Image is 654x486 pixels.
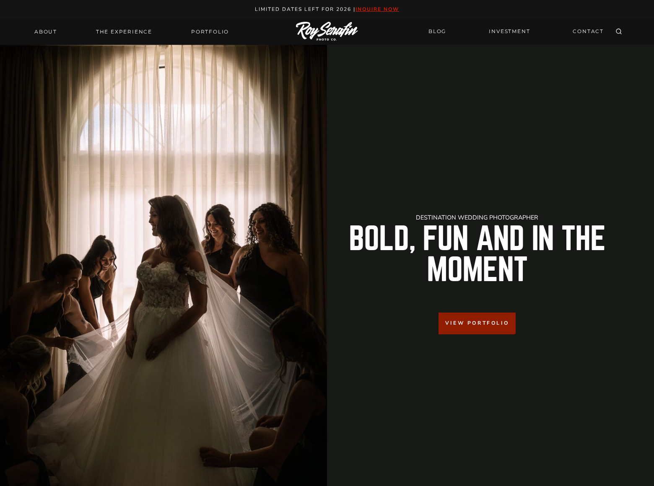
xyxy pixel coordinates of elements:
a: INVESTMENT [484,24,535,39]
button: View Search Form [613,26,625,38]
a: View Portfolio [439,313,516,334]
h2: Bold, Fun And in the Moment [334,224,620,286]
a: BLOG [423,24,451,39]
nav: Secondary Navigation [423,24,609,39]
a: Portfolio [186,26,234,38]
a: THE EXPERIENCE [91,26,157,38]
img: Logo of Roy Serafin Photo Co., featuring stylized text in white on a light background, representi... [296,22,358,41]
a: About [29,26,62,38]
nav: Primary Navigation [29,26,234,38]
a: inquire now [356,6,399,13]
span: View Portfolio [445,319,509,327]
h1: Destination Wedding Photographer [334,215,620,220]
p: Limited Dates LEft for 2026 | [9,5,645,14]
a: CONTACT [568,24,609,39]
